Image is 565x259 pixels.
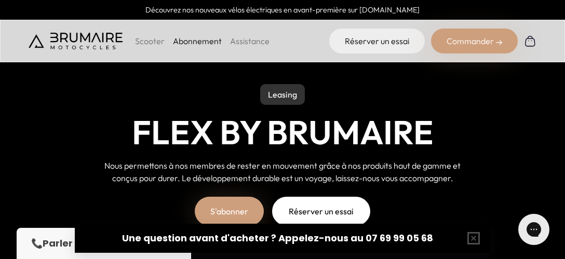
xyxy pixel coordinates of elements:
img: right-arrow-2.png [496,39,502,46]
a: Assistance [230,36,270,46]
p: Leasing [260,84,305,105]
a: S'abonner [195,197,264,226]
div: Commander [431,29,518,53]
iframe: Gorgias live chat messenger [513,210,555,249]
p: Scooter [135,35,165,47]
img: Brumaire Motocycles [29,33,122,49]
a: Réserver un essai [329,29,425,53]
span: Nous permettons à nos membres de rester en mouvement grâce à nos produits haut de gamme et conçus... [104,160,461,183]
h1: Flex by Brumaire [132,113,434,152]
img: Panier [524,35,536,47]
a: Réserver un essai [272,197,370,226]
a: Abonnement [173,36,222,46]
